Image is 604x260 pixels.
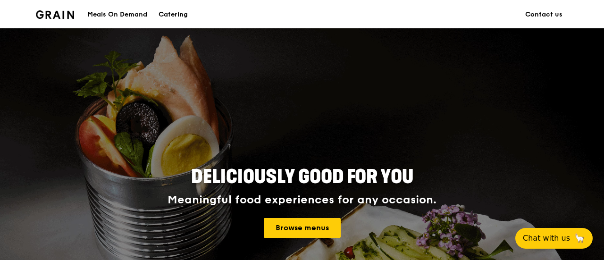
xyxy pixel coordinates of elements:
[523,233,570,244] span: Chat with us
[159,0,188,29] div: Catering
[264,218,341,238] a: Browse menus
[515,228,593,249] button: Chat with us🦙
[574,233,585,244] span: 🦙
[153,0,193,29] a: Catering
[36,10,74,19] img: Grain
[87,0,147,29] div: Meals On Demand
[520,0,568,29] a: Contact us
[191,166,413,188] span: Deliciously good for you
[132,193,472,207] div: Meaningful food experiences for any occasion.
